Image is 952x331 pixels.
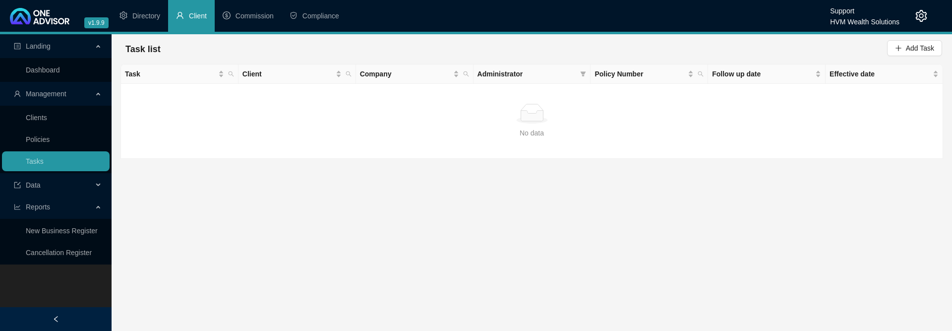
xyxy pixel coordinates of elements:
span: dollar [223,11,231,19]
span: profile [14,43,21,50]
span: setting [119,11,127,19]
span: Client [189,12,207,20]
span: search [696,66,706,81]
span: user [14,90,21,97]
span: Follow up date [712,68,813,79]
span: search [228,71,234,77]
span: search [346,71,352,77]
div: Support [830,2,899,13]
span: line-chart [14,203,21,210]
span: Compliance [302,12,339,20]
span: Client [242,68,334,79]
div: HVM Wealth Solutions [830,13,899,24]
span: import [14,182,21,189]
th: Client [238,65,356,84]
span: search [463,71,469,77]
span: search [698,71,704,77]
span: user [176,11,184,19]
span: search [344,66,354,81]
span: Reports [26,203,50,211]
th: Effective date [826,65,943,84]
th: Follow up date [708,65,826,84]
span: Landing [26,42,51,50]
span: Task [125,68,216,79]
span: Add Task [906,43,934,54]
span: plus [895,45,902,52]
a: Clients [26,114,47,122]
span: v1.9.9 [84,17,109,28]
span: Administrator [477,68,577,79]
a: Tasks [26,157,44,165]
span: Management [26,90,66,98]
span: search [226,66,236,81]
span: Company [360,68,451,79]
span: Commission [236,12,274,20]
span: search [461,66,471,81]
th: Task [121,65,238,84]
button: Add Task [887,40,942,56]
div: No data [129,128,935,138]
a: New Business Register [26,227,98,235]
img: 2df55531c6924b55f21c4cf5d4484680-logo-light.svg [10,8,69,24]
th: Policy Number [591,65,708,84]
a: Dashboard [26,66,60,74]
span: filter [580,71,586,77]
th: Company [356,65,474,84]
a: Policies [26,135,50,143]
span: Task list [125,44,161,54]
span: Policy Number [595,68,686,79]
span: left [53,316,59,323]
span: safety [290,11,297,19]
a: Cancellation Register [26,249,92,257]
span: Data [26,181,41,189]
span: Effective date [830,68,931,79]
span: Directory [132,12,160,20]
span: setting [915,10,927,22]
span: filter [578,66,588,81]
